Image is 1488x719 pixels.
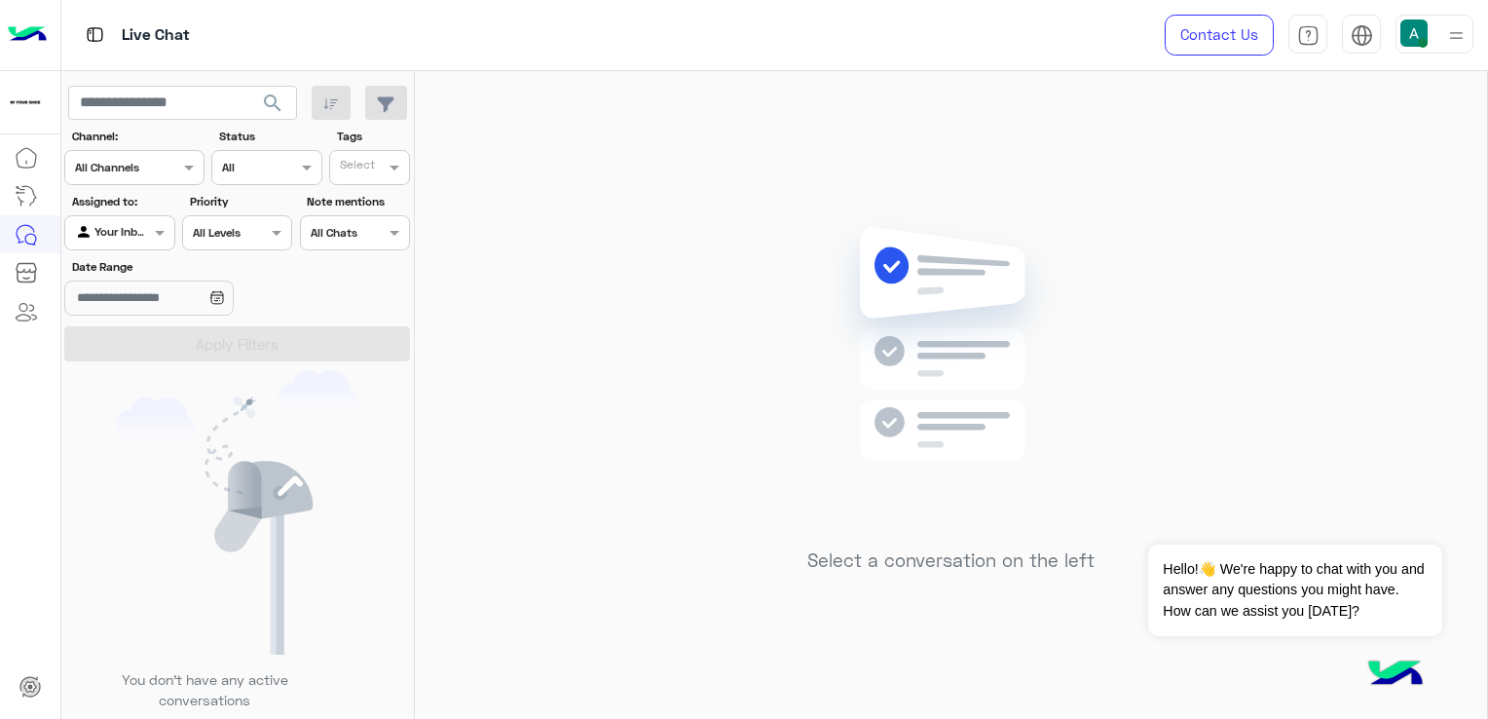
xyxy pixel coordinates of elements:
[1297,24,1320,47] img: tab
[122,22,190,49] p: Live Chat
[72,128,203,145] label: Channel:
[219,128,319,145] label: Status
[1400,19,1428,47] img: userImage
[807,549,1095,572] h5: Select a conversation on the left
[1361,641,1430,709] img: hulul-logo.png
[72,258,290,276] label: Date Range
[337,128,408,145] label: Tags
[1165,15,1274,56] a: Contact Us
[190,193,290,210] label: Priority
[8,15,47,56] img: Logo
[83,22,107,47] img: tab
[8,85,43,120] img: 923305001092802
[249,86,297,128] button: search
[1288,15,1327,56] a: tab
[337,156,375,178] div: Select
[261,92,284,115] span: search
[106,669,303,711] p: You don’t have any active conversations
[64,326,410,361] button: Apply Filters
[115,370,360,655] img: empty users
[810,211,1092,535] img: no messages
[307,193,407,210] label: Note mentions
[1351,24,1373,47] img: tab
[1148,545,1441,636] span: Hello!👋 We're happy to chat with you and answer any questions you might have. How can we assist y...
[1444,23,1469,48] img: profile
[72,193,172,210] label: Assigned to:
